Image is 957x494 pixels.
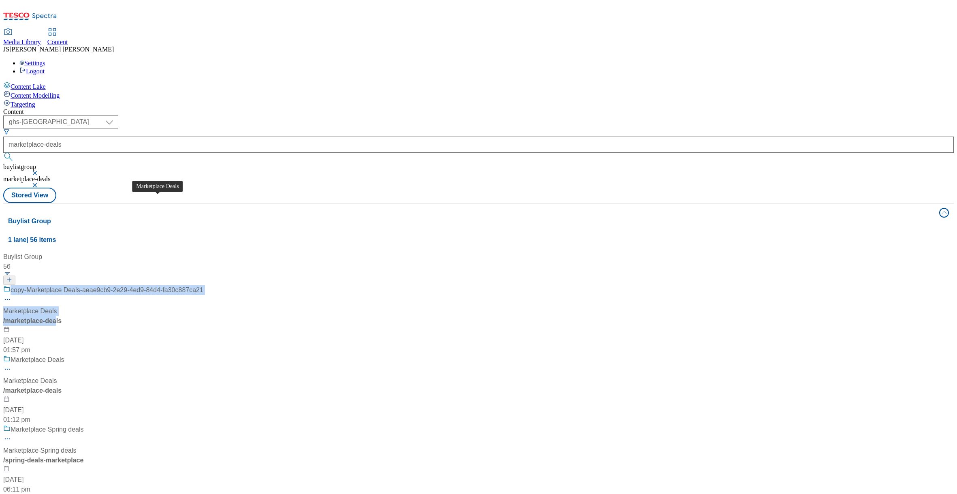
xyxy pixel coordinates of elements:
span: Content [47,38,68,45]
a: Settings [19,60,45,66]
a: Targeting [3,99,954,108]
span: [PERSON_NAME] [PERSON_NAME] [9,46,114,53]
div: Marketplace Deals [11,355,64,365]
span: Content Modelling [11,92,60,99]
span: / spring-deals-marketplace [3,457,83,464]
span: buylistgroup [3,163,36,170]
button: Stored View [3,188,56,203]
a: Content Modelling [3,90,954,99]
span: Content Lake [11,83,46,90]
div: copy-Marketplace Deals-aeae9cb9-2e29-4ed9-84d4-fa30c887ca21 [11,285,203,295]
span: 1 lane | 56 items [8,236,56,243]
span: / marketplace-deals [3,317,62,324]
a: Content Lake [3,81,954,90]
div: 56 [3,262,203,272]
span: JS [3,46,9,53]
div: [DATE] [3,336,203,345]
div: Marketplace Deals [3,376,57,386]
div: Content [3,108,954,115]
span: Targeting [11,101,35,108]
h4: Buylist Group [8,216,934,226]
div: 01:57 pm [3,345,203,355]
div: [DATE] [3,475,203,485]
button: Buylist Group1 lane| 56 items [3,203,954,249]
div: 01:12 pm [3,415,203,425]
a: Media Library [3,29,41,46]
span: marketplace-deals [3,175,50,182]
input: Search [3,137,954,153]
div: Marketplace Spring deals [11,425,84,434]
span: Media Library [3,38,41,45]
div: [DATE] [3,405,203,415]
div: Buylist Group [3,252,203,262]
a: Logout [19,68,45,75]
div: Marketplace Deals [3,306,57,316]
span: / marketplace-deals [3,387,62,394]
svg: Search Filters [3,128,10,135]
a: Content [47,29,68,46]
div: Marketplace Spring deals [3,446,77,456]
